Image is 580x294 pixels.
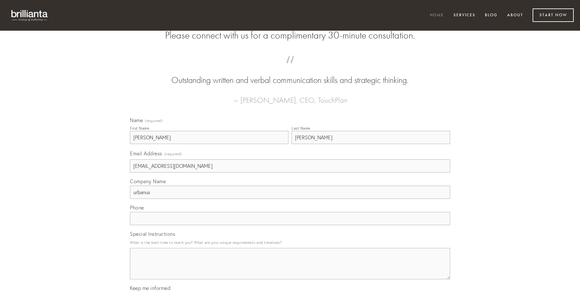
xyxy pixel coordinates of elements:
[164,150,182,158] span: (required)
[6,6,53,24] img: brillianta - research, strategy, marketing
[533,8,574,22] a: Start Now
[130,178,166,184] span: Company Name
[481,10,502,21] a: Blog
[130,238,450,247] p: What is the best time to reach you? What are your unique requirements and timelines?
[140,86,440,106] figcaption: — [PERSON_NAME], CEO, TouchPlan
[449,10,480,21] a: Services
[130,29,450,41] h2: Please connect with us for a complimentary 30-minute consultation.
[130,117,143,123] span: Name
[145,119,163,123] span: (required)
[140,62,440,86] blockquote: Outstanding written and verbal communication skills and strategic thinking.
[130,126,149,131] div: First Name
[503,10,527,21] a: About
[140,62,440,74] span: “
[130,204,144,211] span: Phone
[292,126,310,131] div: Last Name
[130,285,170,291] span: Keep me informed
[426,10,448,21] a: Home
[130,231,175,237] span: Special Instructions
[130,150,162,157] span: Email Address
